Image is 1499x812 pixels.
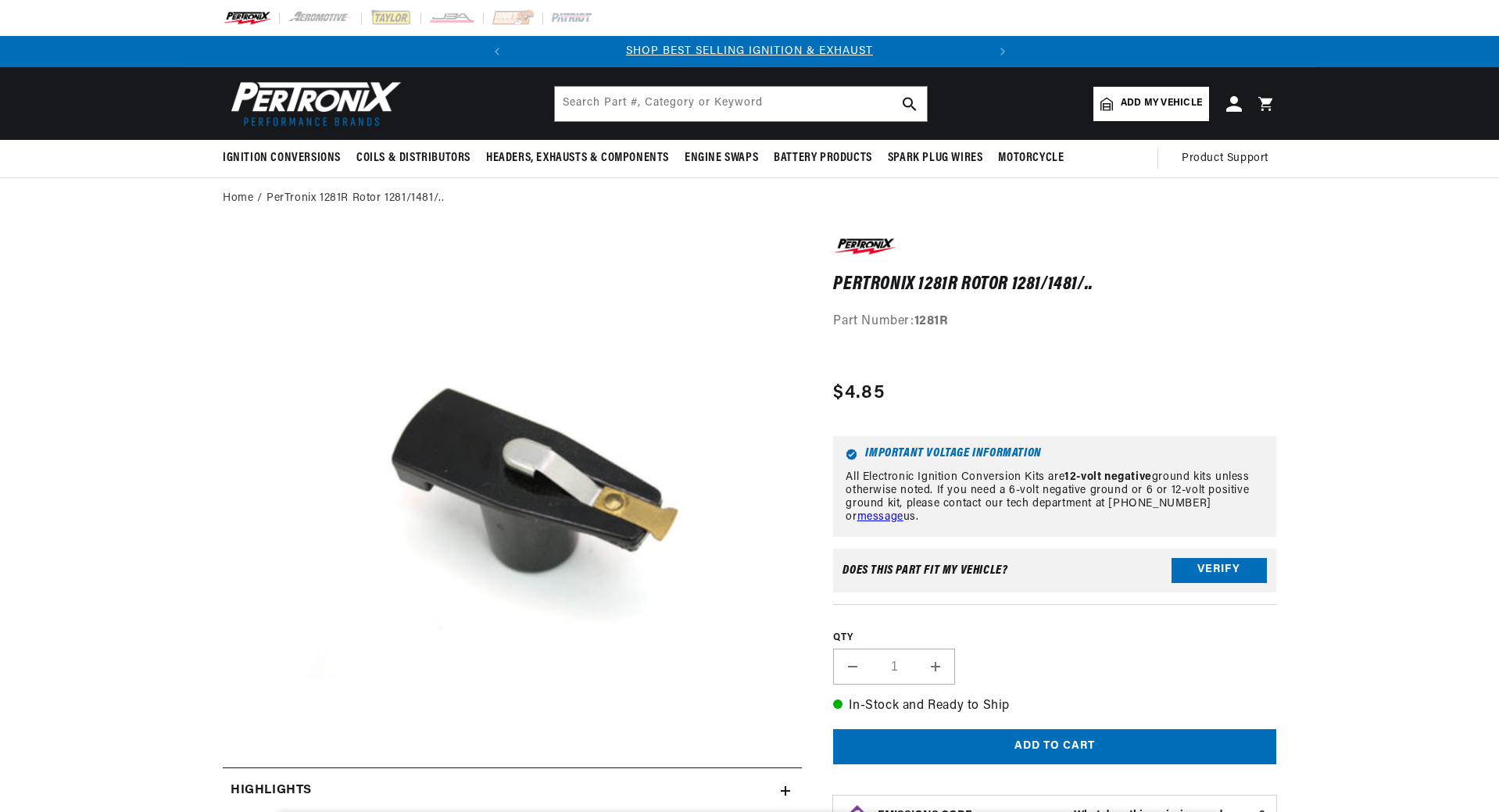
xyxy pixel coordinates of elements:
[833,696,1276,717] p: In-Stock and Ready to Ship
[481,36,513,67] button: Translation missing: en.sections.announcements.previous_announcement
[1182,140,1276,177] summary: Product Support
[626,45,873,57] a: SHOP BEST SELLING IGNITION & EXHAUST
[513,43,987,60] div: 1 of 2
[184,36,1315,67] slideshow-component: Translation missing: en.sections.announcements.announcement_bar
[990,140,1071,177] summary: Motorcycle
[223,190,253,207] a: Home
[478,140,677,177] summary: Headers, Exhausts & Components
[846,449,1264,460] h6: Important Voltage Information
[846,471,1264,524] p: All Electronic Ignition Conversion Kits are ground kits unless otherwise noted. If you need a 6-v...
[833,631,1276,645] label: QTY
[231,781,312,801] h2: Highlights
[685,150,758,166] span: Engine Swaps
[893,87,927,121] button: search button
[356,150,470,166] span: Coils & Distributors
[833,277,1276,292] h1: PerTronix 1281R Rotor 1281/1481/..
[486,150,669,166] span: Headers, Exhausts & Components
[857,511,903,523] a: message
[766,140,880,177] summary: Battery Products
[555,87,927,121] input: Search Part #, Category or Keyword
[1093,87,1209,121] a: Add my vehicle
[833,379,885,407] span: $4.85
[677,140,766,177] summary: Engine Swaps
[223,140,349,177] summary: Ignition Conversions
[1172,558,1267,583] button: Verify
[223,77,402,131] img: Pertronix
[513,43,987,60] div: Announcement
[843,564,1007,577] div: Does This part fit My vehicle?
[833,312,1276,332] div: Part Number:
[774,150,872,166] span: Battery Products
[223,235,802,736] media-gallery: Gallery Viewer
[349,140,478,177] summary: Coils & Distributors
[1182,150,1268,167] span: Product Support
[987,36,1018,67] button: Translation missing: en.sections.announcements.next_announcement
[880,140,991,177] summary: Spark Plug Wires
[888,150,983,166] span: Spark Plug Wires
[223,150,341,166] span: Ignition Conversions
[1064,471,1152,483] strong: 12-volt negative
[1121,96,1202,111] span: Add my vehicle
[998,150,1064,166] span: Motorcycle
[833,729,1276,764] button: Add to cart
[914,315,949,327] strong: 1281R
[223,190,1276,207] nav: breadcrumbs
[267,190,444,207] a: PerTronix 1281R Rotor 1281/1481/..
